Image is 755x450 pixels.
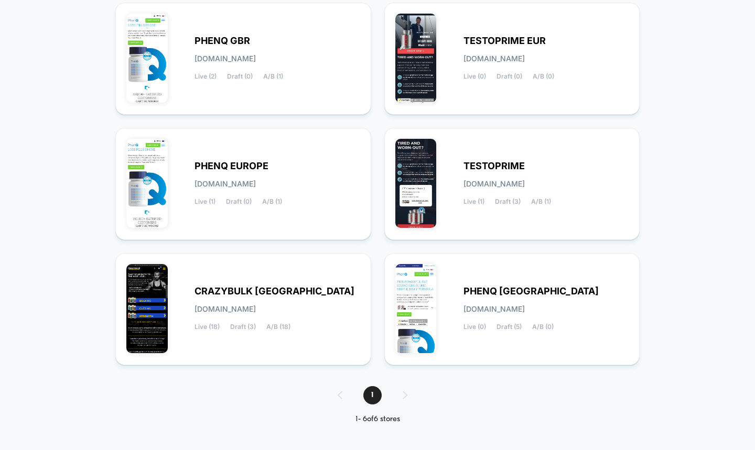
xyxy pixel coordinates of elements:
div: 1 - 6 of 6 stores [327,415,428,424]
span: PHENQ [GEOGRAPHIC_DATA] [463,288,599,295]
span: A/B (0) [533,73,554,80]
span: A/B (18) [266,323,290,331]
span: [DOMAIN_NAME] [195,305,256,313]
span: A/B (1) [263,73,283,80]
span: [DOMAIN_NAME] [463,305,525,313]
span: Draft (3) [495,198,521,205]
span: [DOMAIN_NAME] [195,180,256,188]
span: PHENQ EUROPE [195,162,268,170]
img: TESTOPRIME_EUR [395,14,437,103]
span: Live (18) [195,323,220,331]
span: Draft (3) [230,323,256,331]
span: Live (0) [463,73,486,80]
span: [DOMAIN_NAME] [463,55,525,62]
span: A/B (1) [531,198,551,205]
span: [DOMAIN_NAME] [463,180,525,188]
span: Live (0) [463,323,486,331]
span: Draft (0) [497,73,522,80]
span: CRAZYBULK [GEOGRAPHIC_DATA] [195,288,354,295]
span: A/B (1) [262,198,282,205]
span: Live (2) [195,73,217,80]
img: CRAZYBULK_USA [126,264,168,353]
span: 1 [363,386,382,404]
img: PHENQ_USA [395,264,437,353]
span: Draft (5) [497,323,522,331]
span: TESTOPRIME EUR [463,37,546,45]
span: TESTOPRIME [463,162,525,170]
span: A/B (0) [532,323,554,331]
span: Live (1) [195,198,215,205]
img: PHENQ_GBR [126,14,168,103]
span: Live (1) [463,198,484,205]
span: PHENQ GBR [195,37,250,45]
span: [DOMAIN_NAME] [195,55,256,62]
img: PHENQ_EUROPE [126,139,168,228]
img: TESTOPRIME [395,139,437,228]
span: Draft (0) [226,198,252,205]
span: Draft (0) [227,73,253,80]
